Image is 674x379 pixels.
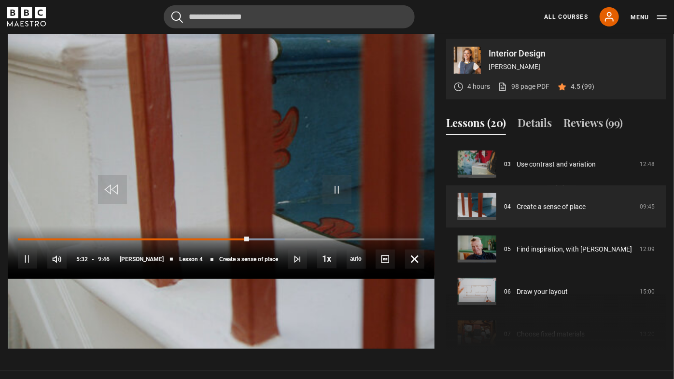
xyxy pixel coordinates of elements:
svg: BBC Maestro [7,7,46,27]
span: [PERSON_NAME] [120,256,164,262]
button: Submit the search query [171,11,183,23]
span: - [92,256,94,263]
button: Captions [376,250,395,269]
button: Toggle navigation [631,13,667,22]
p: 4 hours [467,82,490,92]
button: Reviews (99) [563,115,623,135]
button: Fullscreen [405,250,424,269]
button: Pause [18,250,37,269]
a: Find inspiration, with [PERSON_NAME] [517,244,632,254]
a: Create a sense of place [517,202,586,212]
p: Interior Design [489,49,659,58]
span: 5:32 [76,251,88,268]
button: Lessons (20) [446,115,506,135]
span: Lesson 4 [179,256,203,262]
a: Use contrast and variation [517,159,596,169]
video-js: Video Player [8,39,435,279]
p: 4.5 (99) [571,82,594,92]
a: 98 page PDF [498,82,549,92]
button: Details [518,115,552,135]
div: Progress Bar [18,239,424,240]
button: Mute [47,250,67,269]
span: 9:46 [98,251,110,268]
span: auto [347,250,366,269]
p: [PERSON_NAME] [489,62,659,72]
a: Draw your layout [517,287,568,297]
span: Create a sense of place [219,256,278,262]
button: Playback Rate [317,249,337,268]
a: All Courses [544,13,588,21]
input: Search [164,5,415,28]
button: Next Lesson [288,250,307,269]
div: Current quality: 720p [347,250,366,269]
